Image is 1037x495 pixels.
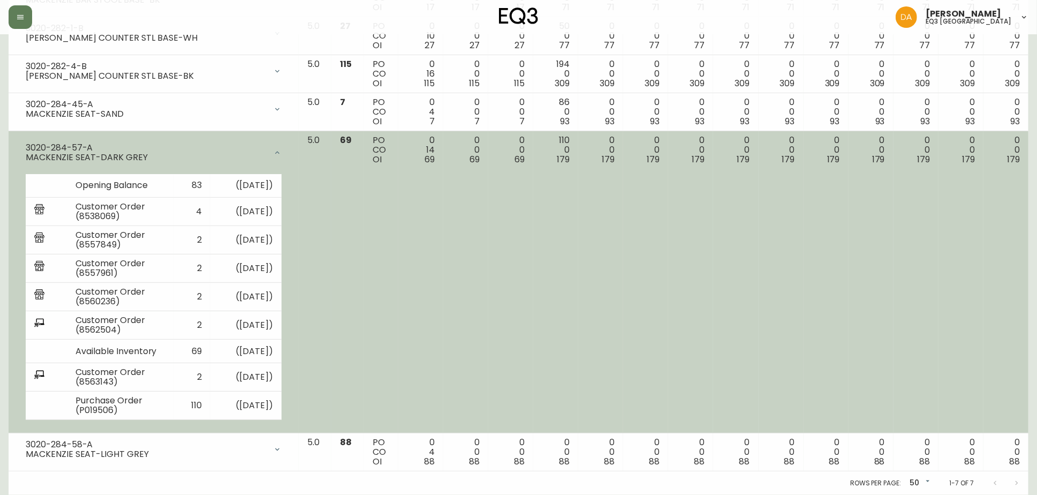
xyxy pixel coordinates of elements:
div: 3020-284-58-AMACKENZIE SEAT-LIGHT GREY [17,438,290,461]
span: 115 [340,58,352,70]
span: 77 [1009,39,1020,51]
span: OI [373,455,382,468]
div: 0 0 [632,136,660,164]
div: 0 10 [407,21,435,50]
div: 0 0 [992,136,1020,164]
span: 77 [919,39,930,51]
div: 0 0 [722,438,750,467]
td: Customer Order (8562504) [67,311,174,340]
td: 5.0 [299,433,332,471]
div: 0 0 [677,136,705,164]
span: 309 [870,77,885,89]
span: 88 [1009,455,1020,468]
span: 88 [604,455,615,468]
div: MACKENZIE SEAT-SAND [26,109,267,119]
span: 93 [920,115,930,127]
span: 88 [829,455,840,468]
span: 77 [604,39,615,51]
img: ecommerce_report.svg [34,370,44,382]
span: 93 [740,115,750,127]
td: ( [DATE] ) [210,392,282,420]
div: 0 4 [407,438,435,467]
span: 179 [1007,153,1020,166]
div: 0 0 [587,21,615,50]
td: Customer Order (8538069) [67,198,174,226]
div: 0 0 [497,21,525,50]
td: ( [DATE] ) [210,254,282,283]
div: 50 [905,475,932,492]
span: 179 [737,153,750,166]
span: 88 [919,455,930,468]
span: 309 [600,77,615,89]
div: 0 0 [632,97,660,126]
span: 309 [780,77,795,89]
img: retail_report.svg [34,261,44,274]
div: 0 0 [452,59,480,88]
span: 88 [739,455,750,468]
span: 93 [560,115,570,127]
span: 93 [695,115,705,127]
span: 69 [514,153,525,166]
div: 0 0 [587,438,615,467]
span: 77 [739,39,750,51]
span: 309 [825,77,840,89]
div: 0 0 [812,97,840,126]
div: 0 0 [767,21,795,50]
div: 0 0 [947,97,975,126]
span: 115 [469,77,480,89]
span: 88 [964,455,975,468]
div: 0 0 [767,59,795,88]
span: 88 [649,455,660,468]
div: 0 0 [992,21,1020,50]
span: 309 [735,77,750,89]
td: Customer Order (8557961) [67,254,174,283]
div: 0 0 [812,21,840,50]
div: 0 4 [407,97,435,126]
span: [PERSON_NAME] [926,10,1001,18]
div: 50 0 [542,21,570,50]
span: 77 [784,39,795,51]
div: 0 0 [857,136,885,164]
span: 77 [694,39,705,51]
span: 69 [425,153,435,166]
span: 7 [519,115,525,127]
div: 0 0 [767,97,795,126]
td: ( [DATE] ) [210,340,282,363]
span: 88 [784,455,795,468]
span: 93 [650,115,660,127]
div: 0 0 [947,59,975,88]
div: 0 0 [947,438,975,467]
span: 93 [830,115,840,127]
div: 0 0 [992,59,1020,88]
div: PO CO [373,21,390,50]
div: 0 0 [722,97,750,126]
span: 27 [470,39,480,51]
span: 93 [875,115,885,127]
td: ( [DATE] ) [210,311,282,340]
img: dd1a7e8db21a0ac8adbf82b84ca05374 [896,6,917,28]
div: MACKENZIE SEAT-DARK GREY [26,153,267,162]
div: 3020-282-4-B [26,62,267,71]
span: 179 [872,153,885,166]
td: 2 [174,254,210,283]
span: 115 [514,77,525,89]
span: 7 [474,115,480,127]
span: 115 [424,77,435,89]
span: 179 [692,153,705,166]
div: 0 0 [992,97,1020,126]
td: ( [DATE] ) [210,174,282,198]
div: 0 0 [497,97,525,126]
span: 7 [429,115,435,127]
img: retail_report.svg [34,289,44,302]
div: 0 0 [722,59,750,88]
div: 0 0 [902,21,930,50]
td: Available Inventory [67,340,174,363]
div: [PERSON_NAME] COUNTER STL BASE-WH [26,33,267,43]
td: 2 [174,311,210,340]
div: 0 0 [947,136,975,164]
div: 3020-284-45-A [26,100,267,109]
div: 0 16 [407,59,435,88]
span: 7 [340,96,345,108]
span: 179 [602,153,615,166]
td: 5.0 [299,17,332,55]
